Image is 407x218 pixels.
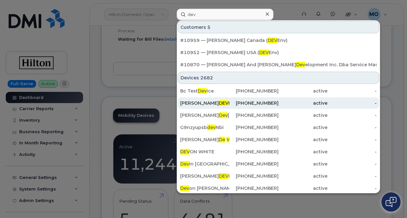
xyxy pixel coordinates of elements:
a: #10952 — [PERSON_NAME] USA (DEVEnv) [178,47,379,58]
a: DEVON WHITE[PHONE_NUMBER]active- [178,146,379,157]
span: Dev [219,112,228,118]
div: active [279,112,328,118]
a: G9nzyupsbdevNbi[PHONE_NUMBER]active- [178,122,379,133]
a: Devin [GEOGRAPHIC_DATA][PHONE_NUMBER]active- [178,158,379,170]
input: Find something... [177,9,273,20]
a: #10959 — [PERSON_NAME] Canada (DEVEnv) [178,35,379,46]
div: [PHONE_NUMBER] [229,100,279,106]
span: De [219,137,225,142]
div: Bc Test ice [180,88,229,94]
div: #10952 — [PERSON_NAME] USA ( Env) [180,49,377,56]
div: #10870 — [PERSON_NAME] And [PERSON_NAME] elopment Inc. Dba Service Master Victoria [180,61,377,68]
div: active [279,88,328,94]
div: [PERSON_NAME] [PERSON_NAME] [180,112,229,118]
div: [PHONE_NUMBER] [229,124,279,131]
div: Devices [178,72,379,84]
div: Customers [178,21,379,33]
span: Dev [180,161,189,167]
img: Open chat [386,197,396,207]
span: Dev [296,62,305,68]
div: [PERSON_NAME] INCENT [180,100,229,106]
div: - [327,88,377,94]
div: [PHONE_NUMBER] [229,88,279,94]
span: V [227,137,230,142]
div: on [PERSON_NAME] [180,185,229,191]
div: in [GEOGRAPHIC_DATA] [180,161,229,167]
div: - [327,112,377,118]
span: 2682 [200,75,213,81]
div: active [279,161,328,167]
div: [PHONE_NUMBER] [229,149,279,155]
a: [PERSON_NAME]De V[PERSON_NAME][PHONE_NUMBER]active- [178,134,379,145]
a: [PERSON_NAME]DEVINCENT[PHONE_NUMBER]active- [178,97,379,109]
span: DEV [219,100,228,106]
div: [PHONE_NUMBER] [229,161,279,167]
div: [PHONE_NUMBER] [229,136,279,143]
div: [PHONE_NUMBER] [229,185,279,191]
span: DEV [268,37,277,43]
div: active [279,136,328,143]
div: - [327,185,377,191]
div: #10959 — [PERSON_NAME] Canada ( Env) [180,37,377,44]
div: active [279,100,328,106]
div: G9nzyupsb Nbi [180,124,229,131]
span: Dev [198,88,207,94]
div: [PHONE_NUMBER] [229,173,279,179]
div: active [279,173,328,179]
div: active [279,124,328,131]
span: 5 [207,24,211,30]
span: DEV [219,173,228,179]
span: dev [207,125,216,130]
span: Dev [180,185,189,191]
div: - [327,124,377,131]
span: DEV [259,50,269,55]
div: active [279,149,328,155]
a: #10870 — [PERSON_NAME] And [PERSON_NAME]Development Inc. Dba Service Master Victoria [178,59,379,70]
a: Bc TestDevice[PHONE_NUMBER]active- [178,85,379,97]
a: [PERSON_NAME]Dev[PERSON_NAME][PHONE_NUMBER]active- [178,109,379,121]
div: - [327,149,377,155]
div: [PHONE_NUMBER] [229,112,279,118]
div: active [279,185,328,191]
div: [PERSON_NAME] [PERSON_NAME] [180,136,229,143]
div: - [327,173,377,179]
div: - [327,100,377,106]
div: ON WHITE [180,149,229,155]
a: Devon [PERSON_NAME][PHONE_NUMBER]active- [178,182,379,194]
span: DEV [180,149,190,155]
a: [PERSON_NAME]DEVLIN[PHONE_NUMBER]active- [178,170,379,182]
div: [PERSON_NAME] LIN [180,173,229,179]
div: - [327,136,377,143]
div: - [327,161,377,167]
